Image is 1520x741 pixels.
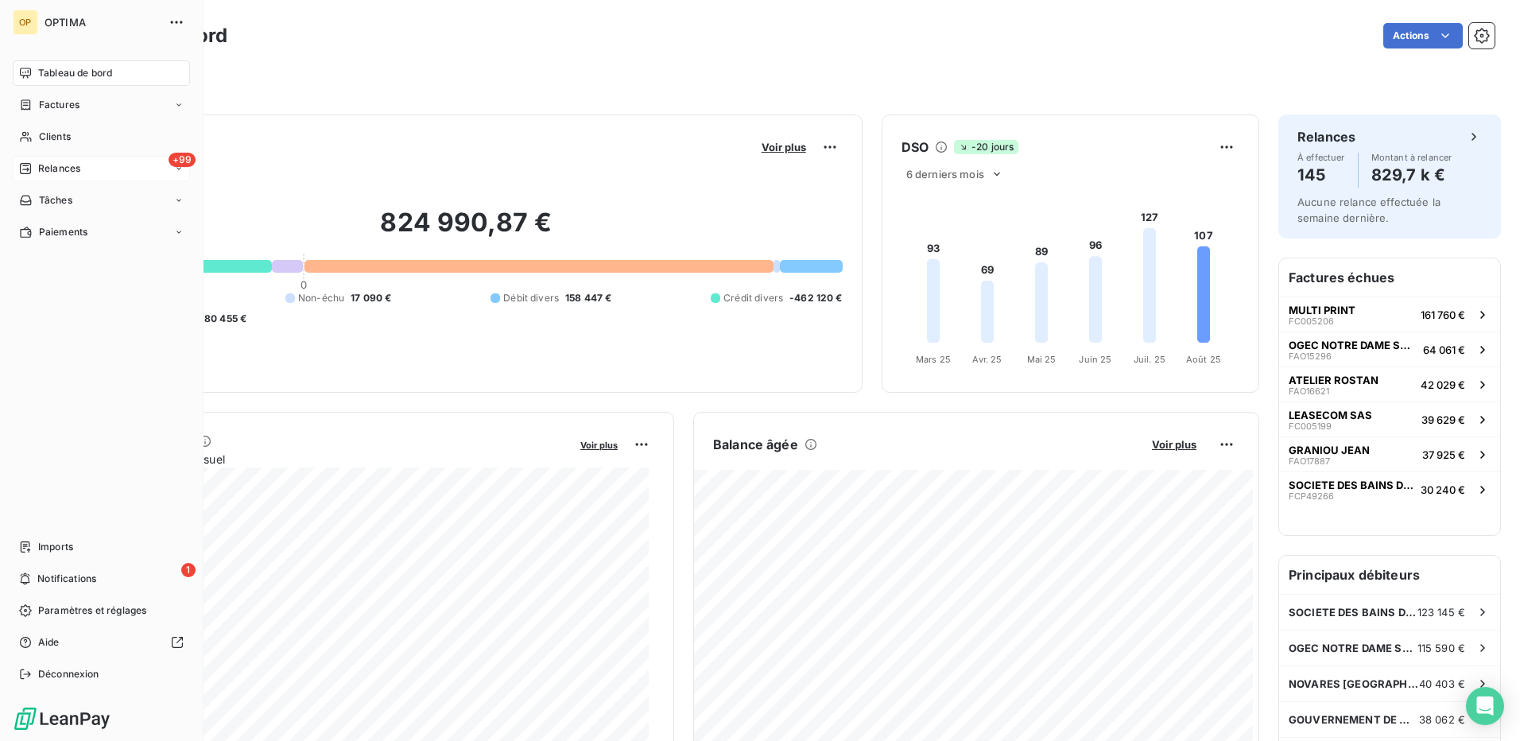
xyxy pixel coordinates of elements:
[1421,308,1465,321] span: 161 760 €
[1421,483,1465,496] span: 30 240 €
[1289,374,1378,386] span: ATELIER ROSTAN
[1279,332,1500,367] button: OGEC NOTRE DAME SACRE COEURFAO1529664 061 €
[1279,436,1500,471] button: GRANIOU JEANFAO1788737 925 €
[954,140,1018,154] span: -20 jours
[39,130,71,144] span: Clients
[1289,351,1332,361] span: FAO15296
[503,291,559,305] span: Débit divers
[13,188,190,213] a: Tâches
[1289,642,1417,654] span: OGEC NOTRE DAME SACRE COEUR
[1152,438,1196,451] span: Voir plus
[39,98,79,112] span: Factures
[1297,153,1345,162] span: À effectuer
[1297,162,1345,188] h4: 145
[1289,456,1330,466] span: FAO17887
[298,291,344,305] span: Non-échu
[1422,448,1465,461] span: 37 925 €
[1079,354,1111,365] tspan: Juin 25
[13,156,190,181] a: +99Relances
[576,437,622,452] button: Voir plus
[580,440,618,451] span: Voir plus
[38,540,73,554] span: Imports
[90,207,843,254] h2: 824 990,87 €
[1289,713,1419,726] span: GOUVERNEMENT DE MONACO
[1289,444,1370,456] span: GRANIOU JEAN
[902,138,929,157] h6: DSO
[1383,23,1463,48] button: Actions
[13,630,190,655] a: Aide
[1289,606,1417,619] span: SOCIETE DES BAINS DE MER
[1289,421,1332,431] span: FC005199
[1419,677,1465,690] span: 40 403 €
[13,706,111,731] img: Logo LeanPay
[13,92,190,118] a: Factures
[1279,402,1500,436] button: LEASECOM SASFC00519939 629 €
[200,312,246,326] span: -80 455 €
[906,168,984,180] span: 6 derniers mois
[1134,354,1165,365] tspan: Juil. 25
[1289,677,1419,690] span: NOVARES [GEOGRAPHIC_DATA]
[1026,354,1056,365] tspan: Mai 25
[13,60,190,86] a: Tableau de bord
[1279,297,1500,332] button: MULTI PRINTFC005206161 760 €
[762,141,806,153] span: Voir plus
[1279,258,1500,297] h6: Factures échues
[1289,316,1334,326] span: FC005206
[38,161,80,176] span: Relances
[1421,378,1465,391] span: 42 029 €
[972,354,1002,365] tspan: Avr. 25
[1279,556,1500,594] h6: Principaux débiteurs
[1371,162,1452,188] h4: 829,7 k €
[181,563,196,577] span: 1
[13,598,190,623] a: Paramètres et réglages
[39,193,72,208] span: Tâches
[38,667,99,681] span: Déconnexion
[13,124,190,149] a: Clients
[789,291,843,305] span: -462 120 €
[1147,437,1201,452] button: Voir plus
[1371,153,1452,162] span: Montant à relancer
[45,16,159,29] span: OPTIMA
[1289,409,1372,421] span: LEASECOM SAS
[1421,413,1465,426] span: 39 629 €
[1289,386,1329,396] span: FAO16621
[565,291,611,305] span: 158 447 €
[37,572,96,586] span: Notifications
[301,278,307,291] span: 0
[13,10,38,35] div: OP
[1279,471,1500,506] button: SOCIETE DES BAINS DE MERFCP4926630 240 €
[713,435,798,454] h6: Balance âgée
[39,225,87,239] span: Paiements
[351,291,391,305] span: 17 090 €
[1297,196,1441,224] span: Aucune relance effectuée la semaine dernière.
[38,66,112,80] span: Tableau de bord
[13,534,190,560] a: Imports
[916,354,951,365] tspan: Mars 25
[169,153,196,167] span: +99
[1289,304,1355,316] span: MULTI PRINT
[757,140,811,154] button: Voir plus
[1279,367,1500,402] button: ATELIER ROSTANFAO1662142 029 €
[1297,127,1355,146] h6: Relances
[1186,354,1221,365] tspan: Août 25
[1419,713,1465,726] span: 38 062 €
[38,635,60,650] span: Aide
[1417,606,1465,619] span: 123 145 €
[90,451,569,467] span: Chiffre d'affaires mensuel
[38,603,146,618] span: Paramètres et réglages
[723,291,783,305] span: Crédit divers
[13,219,190,245] a: Paiements
[1466,687,1504,725] div: Open Intercom Messenger
[1289,479,1414,491] span: SOCIETE DES BAINS DE MER
[1289,339,1417,351] span: OGEC NOTRE DAME SACRE COEUR
[1289,491,1334,501] span: FCP49266
[1423,343,1465,356] span: 64 061 €
[1417,642,1465,654] span: 115 590 €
